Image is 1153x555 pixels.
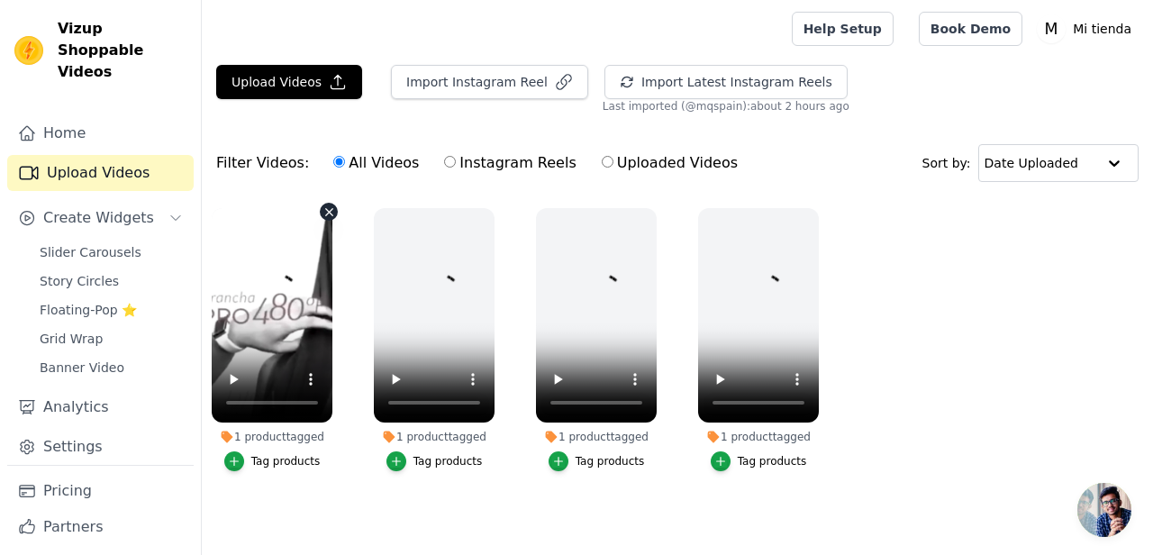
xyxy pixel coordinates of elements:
[919,12,1022,46] a: Book Demo
[40,359,124,377] span: Banner Video
[58,18,186,83] span: Vizup Shoppable Videos
[320,203,338,221] button: Video Delete
[7,509,194,545] a: Partners
[29,268,194,294] a: Story Circles
[922,144,1139,182] div: Sort by:
[443,151,576,175] label: Instagram Reels
[7,155,194,191] a: Upload Videos
[1066,13,1139,45] p: Mi tienda
[333,156,345,168] input: All Videos
[7,473,194,509] a: Pricing
[216,65,362,99] button: Upload Videos
[40,243,141,261] span: Slider Carousels
[40,301,137,319] span: Floating-Pop ⭐
[14,36,43,65] img: Vizup
[536,430,657,444] div: 1 product tagged
[738,454,807,469] div: Tag products
[576,454,645,469] div: Tag products
[29,297,194,323] a: Floating-Pop ⭐
[29,355,194,380] a: Banner Video
[216,142,748,184] div: Filter Videos:
[7,200,194,236] button: Create Widgets
[711,451,807,471] button: Tag products
[602,156,613,168] input: Uploaded Videos
[374,430,495,444] div: 1 product tagged
[444,156,456,168] input: Instagram Reels
[1045,20,1058,38] text: M
[386,451,483,471] button: Tag products
[43,207,154,229] span: Create Widgets
[1077,483,1131,537] div: Chat abierto
[7,429,194,465] a: Settings
[603,99,849,114] span: Last imported (@ mqspain ): about 2 hours ago
[1037,13,1139,45] button: M Mi tienda
[391,65,588,99] button: Import Instagram Reel
[29,240,194,265] a: Slider Carousels
[413,454,483,469] div: Tag products
[549,451,645,471] button: Tag products
[40,330,103,348] span: Grid Wrap
[224,451,321,471] button: Tag products
[332,151,420,175] label: All Videos
[604,65,848,99] button: Import Latest Instagram Reels
[601,151,739,175] label: Uploaded Videos
[698,430,819,444] div: 1 product tagged
[7,389,194,425] a: Analytics
[7,115,194,151] a: Home
[29,326,194,351] a: Grid Wrap
[251,454,321,469] div: Tag products
[212,430,332,444] div: 1 product tagged
[40,272,119,290] span: Story Circles
[792,12,894,46] a: Help Setup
